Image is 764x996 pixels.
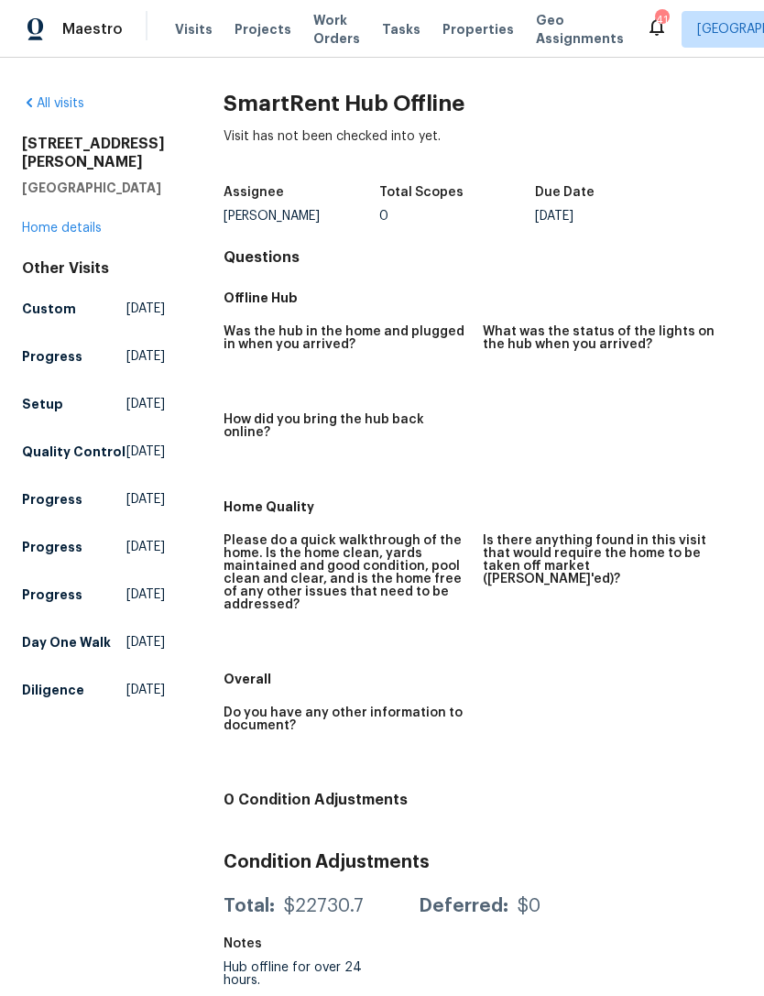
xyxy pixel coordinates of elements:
div: [PERSON_NAME] [224,210,379,223]
span: [DATE] [126,300,165,318]
a: Day One Walk[DATE] [22,626,165,659]
div: Other Visits [22,259,165,278]
div: 0 [379,210,535,223]
h5: Please do a quick walkthrough of the home. Is the home clean, yards maintained and good condition... [224,534,468,611]
span: Maestro [62,20,123,38]
h5: Home Quality [224,498,742,516]
div: Visit has not been checked into yet. [224,127,742,175]
span: [DATE] [126,490,165,509]
div: $0 [518,897,540,915]
h3: Condition Adjustments [224,853,742,871]
span: Tasks [382,23,420,36]
div: Total: [224,897,275,915]
h2: SmartRent Hub Offline [224,94,742,113]
h5: Do you have any other information to document? [224,706,468,732]
h5: Day One Walk [22,633,111,651]
span: Visits [175,20,213,38]
h5: Diligence [22,681,84,699]
a: Progress[DATE] [22,578,165,611]
a: Home details [22,222,102,235]
a: Setup[DATE] [22,388,165,421]
span: Projects [235,20,291,38]
span: [DATE] [126,538,165,556]
a: All visits [22,97,84,110]
h5: Was the hub in the home and plugged in when you arrived? [224,325,468,351]
h5: Progress [22,538,82,556]
h2: [STREET_ADDRESS][PERSON_NAME] [22,135,165,171]
a: Quality Control[DATE] [22,435,165,468]
h5: Is there anything found in this visit that would require the home to be taken off market ([PERSON... [483,534,727,586]
div: 41 [655,11,668,29]
div: [DATE] [535,210,691,223]
div: $22730.7 [284,897,364,915]
span: [DATE] [126,633,165,651]
span: Properties [442,20,514,38]
h5: Total Scopes [379,186,464,199]
h5: How did you bring the hub back online? [224,413,468,439]
h5: Overall [224,670,742,688]
h5: Custom [22,300,76,318]
h5: Setup [22,395,63,413]
a: Progress[DATE] [22,340,165,373]
a: Progress[DATE] [22,531,165,564]
span: [DATE] [126,681,165,699]
span: [DATE] [126,395,165,413]
h5: [GEOGRAPHIC_DATA] [22,179,165,197]
h5: Progress [22,347,82,366]
h5: Notes [224,937,262,950]
a: Progress[DATE] [22,483,165,516]
a: Custom[DATE] [22,292,165,325]
h5: Quality Control [22,443,126,461]
h5: Due Date [535,186,595,199]
span: [DATE] [126,443,165,461]
h5: What was the status of the lights on the hub when you arrived? [483,325,727,351]
h5: Progress [22,586,82,604]
span: Geo Assignments [536,11,624,48]
a: Diligence[DATE] [22,673,165,706]
span: [DATE] [126,586,165,604]
h4: 0 Condition Adjustments [224,791,742,809]
h5: Assignee [224,186,284,199]
div: Deferred: [419,897,508,915]
span: [DATE] [126,347,165,366]
span: Work Orders [313,11,360,48]
h4: Questions [224,248,742,267]
h5: Progress [22,490,82,509]
h5: Offline Hub [224,289,742,307]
